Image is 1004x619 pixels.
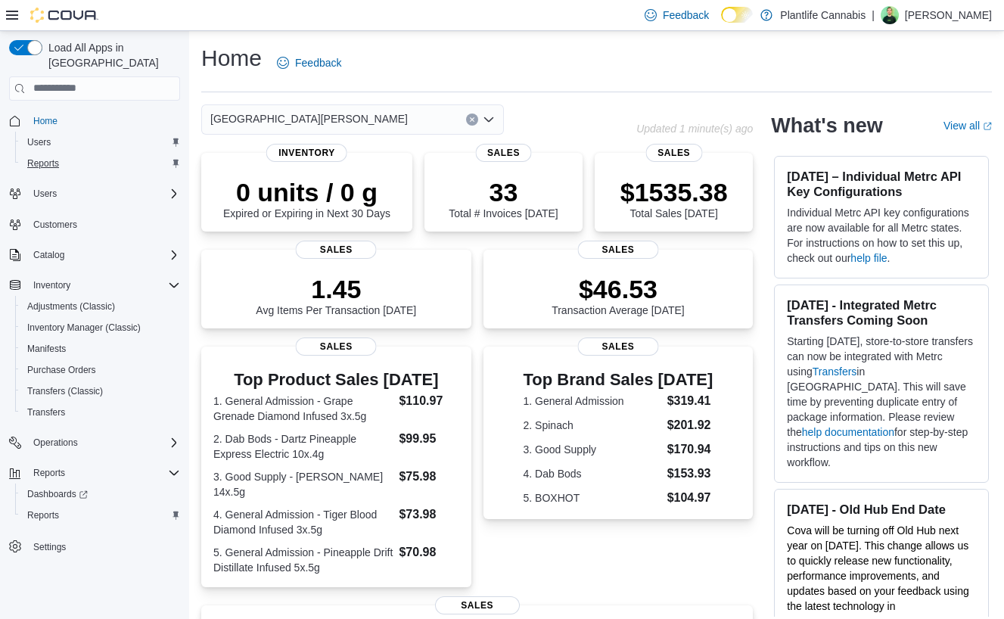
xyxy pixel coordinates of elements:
a: Adjustments (Classic) [21,297,121,316]
dt: 2. Dab Bods - Dartz Pineapple Express Electric 10x.4g [213,431,393,462]
dd: $201.92 [667,416,713,434]
span: Adjustments (Classic) [27,300,115,313]
button: Users [15,132,186,153]
span: Manifests [27,343,66,355]
dd: $70.98 [399,543,458,561]
a: Customers [27,216,83,234]
div: Avg Items Per Transaction [DATE] [256,274,416,316]
button: Operations [27,434,84,452]
button: Reports [15,505,186,526]
span: Sales [577,337,658,356]
button: Purchase Orders [15,359,186,381]
p: $46.53 [552,274,685,304]
span: Transfers (Classic) [21,382,180,400]
a: Purchase Orders [21,361,102,379]
span: Purchase Orders [27,364,96,376]
span: Reports [21,506,180,524]
span: [GEOGRAPHIC_DATA][PERSON_NAME] [210,110,408,128]
span: Transfers [27,406,65,418]
button: Inventory Manager (Classic) [15,317,186,338]
button: Users [27,185,63,203]
span: Dashboards [21,485,180,503]
dt: 4. General Admission - Tiger Blood Diamond Infused 3x.5g [213,507,393,537]
p: Individual Metrc API key configurations are now available for all Metrc states. For instructions ... [787,205,976,266]
span: Users [27,136,51,148]
span: Catalog [27,246,180,264]
a: Transfers [21,403,71,421]
span: Inventory [266,144,347,162]
button: Inventory [27,276,76,294]
span: Reports [27,464,180,482]
a: Transfers [813,365,857,378]
dt: 5. General Admission - Pineapple Drift Distillate Infused 5x.5g [213,545,393,575]
dt: 2. Spinach [524,418,661,433]
button: Transfers (Classic) [15,381,186,402]
span: Inventory Manager (Classic) [27,322,141,334]
dt: 5. BOXHOT [524,490,661,505]
span: Reports [33,467,65,479]
span: Inventory Manager (Classic) [21,319,180,337]
button: Catalog [27,246,70,264]
span: Sales [435,596,520,614]
span: Customers [27,215,180,234]
button: Reports [15,153,186,174]
a: Settings [27,538,72,556]
dd: $73.98 [399,505,458,524]
button: Transfers [15,402,186,423]
span: Dashboards [27,488,88,500]
dd: $75.98 [399,468,458,486]
button: Reports [27,464,71,482]
p: Plantlife Cannabis [780,6,866,24]
dd: $110.97 [399,392,458,410]
span: Transfers [21,403,180,421]
h3: Top Brand Sales [DATE] [524,371,713,389]
span: Users [33,188,57,200]
dt: 3. Good Supply [524,442,661,457]
span: Adjustments (Classic) [21,297,180,316]
span: Operations [33,437,78,449]
span: Catalog [33,249,64,261]
input: Dark Mode [721,7,753,23]
img: Cova [30,8,98,23]
div: Total # Invoices [DATE] [449,177,558,219]
span: Reports [27,509,59,521]
dd: $170.94 [667,440,713,459]
span: Home [27,111,180,130]
span: Home [33,115,58,127]
dd: $99.95 [399,430,458,448]
h2: What's new [771,114,882,138]
span: Users [27,185,180,203]
a: help documentation [802,426,894,438]
a: help file [850,252,887,264]
button: Reports [3,462,186,484]
svg: External link [983,122,992,131]
button: Home [3,110,186,132]
span: Customers [33,219,77,231]
a: Home [27,112,64,130]
button: Manifests [15,338,186,359]
p: Updated 1 minute(s) ago [636,123,753,135]
p: 1.45 [256,274,416,304]
p: $1535.38 [620,177,728,207]
div: Brad Christensen [881,6,899,24]
div: Expired or Expiring in Next 30 Days [223,177,390,219]
span: Sales [475,144,532,162]
span: Feedback [295,55,341,70]
span: Reports [21,154,180,173]
span: Purchase Orders [21,361,180,379]
span: Sales [645,144,702,162]
p: 33 [449,177,558,207]
button: Catalog [3,244,186,266]
a: Dashboards [21,485,94,503]
div: Total Sales [DATE] [620,177,728,219]
p: 0 units / 0 g [223,177,390,207]
span: Feedback [663,8,709,23]
span: Sales [296,337,377,356]
h3: [DATE] – Individual Metrc API Key Configurations [787,169,976,199]
span: Settings [33,541,66,553]
button: Customers [3,213,186,235]
h1: Home [201,43,262,73]
dt: 1. General Admission [524,393,661,409]
button: Open list of options [483,114,495,126]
